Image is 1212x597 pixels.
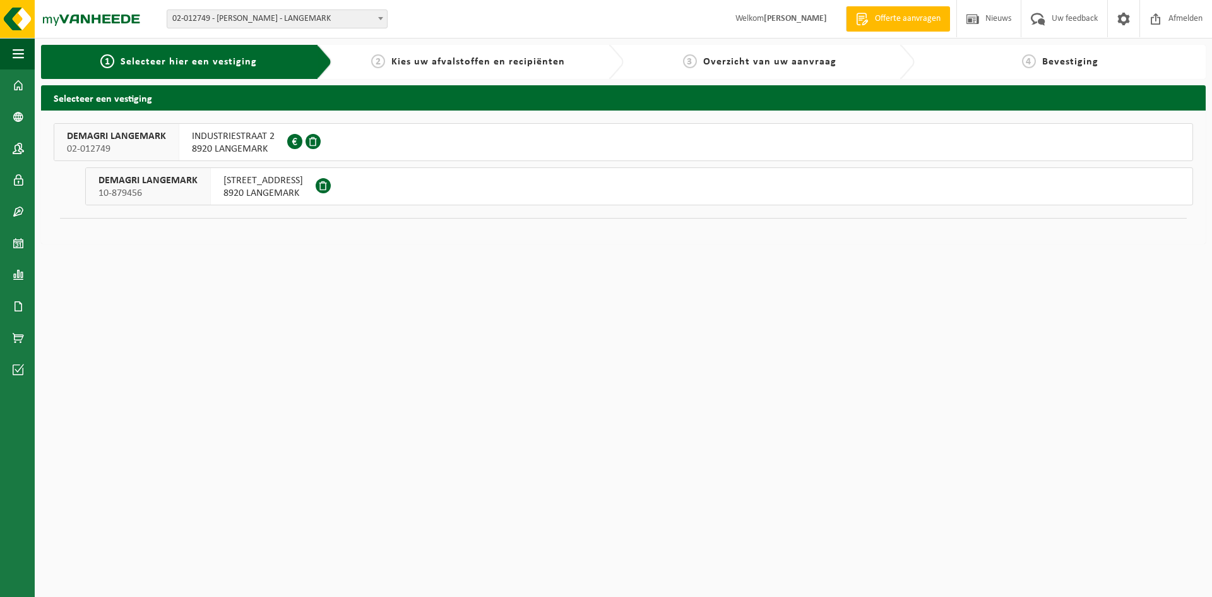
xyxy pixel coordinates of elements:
[54,123,1193,161] button: DEMAGRI LANGEMARK 02-012749 INDUSTRIESTRAAT 28920 LANGEMARK
[223,174,303,187] span: [STREET_ADDRESS]
[683,54,697,68] span: 3
[100,54,114,68] span: 1
[703,57,836,67] span: Overzicht van uw aanvraag
[167,10,387,28] span: 02-012749 - DEMAGRI LANGEMARK - LANGEMARK
[1022,54,1036,68] span: 4
[98,187,198,200] span: 10-879456
[846,6,950,32] a: Offerte aanvragen
[192,143,275,155] span: 8920 LANGEMARK
[98,174,198,187] span: DEMAGRI LANGEMARK
[41,85,1206,110] h2: Selecteer een vestiging
[371,54,385,68] span: 2
[1042,57,1098,67] span: Bevestiging
[121,57,257,67] span: Selecteer hier een vestiging
[391,57,565,67] span: Kies uw afvalstoffen en recipiënten
[67,143,166,155] span: 02-012749
[872,13,944,25] span: Offerte aanvragen
[67,130,166,143] span: DEMAGRI LANGEMARK
[167,9,388,28] span: 02-012749 - DEMAGRI LANGEMARK - LANGEMARK
[192,130,275,143] span: INDUSTRIESTRAAT 2
[223,187,303,200] span: 8920 LANGEMARK
[764,14,827,23] strong: [PERSON_NAME]
[85,167,1193,205] button: DEMAGRI LANGEMARK 10-879456 [STREET_ADDRESS]8920 LANGEMARK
